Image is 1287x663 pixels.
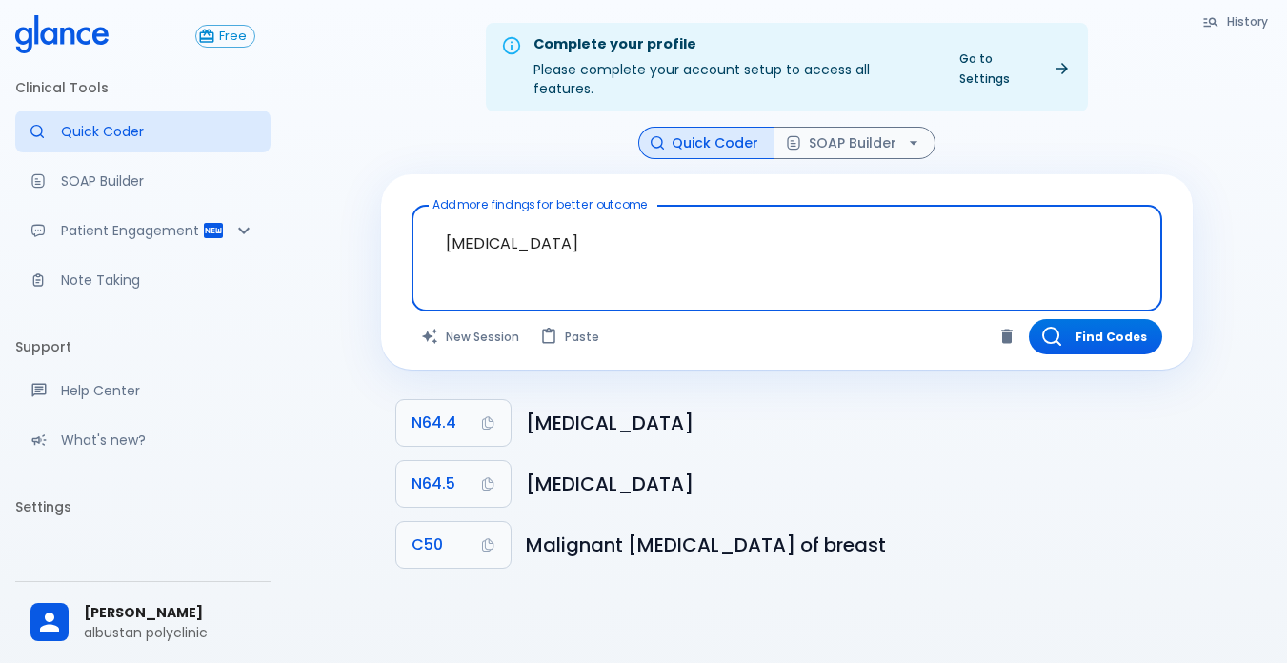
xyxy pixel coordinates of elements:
span: C50 [412,532,443,558]
p: Patient Engagement [61,221,202,240]
a: Moramiz: Find ICD10AM codes instantly [15,110,271,152]
button: Find Codes [1029,319,1162,354]
p: albustan polyclinic [84,623,255,642]
li: Clinical Tools [15,65,271,110]
div: Recent updates and feature releases [15,419,271,461]
span: N64.4 [412,410,456,436]
button: Copy Code N64.4 to clipboard [396,400,511,446]
a: Get help from our support team [15,370,271,412]
h6: Mastodynia [526,408,1177,438]
p: What's new? [61,431,255,450]
span: N64.5 [412,471,455,497]
a: Click to view or change your subscription [195,25,271,48]
button: Free [195,25,255,48]
p: Help Center [61,381,255,400]
span: [PERSON_NAME] [84,603,255,623]
li: Support [15,324,271,370]
button: History [1193,8,1279,35]
li: Settings [15,484,271,530]
div: Patient Reports & Referrals [15,210,271,251]
button: Quick Coder [638,127,774,160]
button: Clear [993,322,1021,351]
h6: Other signs and symptoms in breast [526,469,1177,499]
p: Quick Coder [61,122,255,141]
button: Clears all inputs and results. [412,319,531,354]
h6: Malignant neoplasm of breast [526,530,1177,560]
p: SOAP Builder [61,171,255,191]
div: Please complete your account setup to access all features. [533,29,933,106]
a: Docugen: Compose a clinical documentation in seconds [15,160,271,202]
button: SOAP Builder [774,127,935,160]
textarea: [MEDICAL_DATA] [425,213,1149,273]
span: Free [211,30,254,44]
a: Go to Settings [948,45,1080,92]
button: Copy Code C50 to clipboard [396,522,511,568]
p: Note Taking [61,271,255,290]
a: Advanced note-taking [15,259,271,301]
div: [PERSON_NAME]albustan polyclinic [15,590,271,655]
button: Copy Code N64.5 to clipboard [396,461,511,507]
div: Complete your profile [533,34,933,55]
button: Paste from clipboard [531,319,611,354]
